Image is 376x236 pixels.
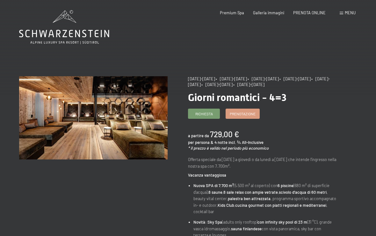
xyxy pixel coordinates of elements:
[193,183,234,188] strong: Nuova SPA di 7.700 m²
[233,82,264,87] span: • [DATE]-[DATE]
[188,76,330,87] span: • [DATE]-[DATE]
[235,203,326,208] strong: cucina gourmet con piatti regionali e mediterranei
[188,156,336,169] p: Offerta speciale da [DATE] a giovedì o da lunedì a [DATE] che intende l'ingresso nella nostra spa...
[228,140,264,145] span: incl. ¾ All-Inclusive
[188,76,215,81] span: [DATE]-[DATE]
[210,130,239,139] b: 729,00 €
[257,219,307,225] strong: con infinity sky pool di 23 m
[220,10,244,15] a: Premium Spa
[193,219,222,225] strong: Novità: Sky Spa
[193,182,336,215] li: (5.500 m² al coperto) con (680 m² di superficie d'acqua), , , , beauty vital center, , programma ...
[201,82,233,87] span: • [DATE]-[DATE]
[188,91,286,104] span: Giorni romantici - 4=3
[188,109,220,118] a: Richiesta
[279,190,327,195] strong: scivolo d'acqua di 60 metri
[188,140,213,145] span: per persona &
[188,133,209,138] span: a partire da
[188,145,269,151] em: * il prezzo è valido nel periodo più economico
[195,111,213,117] span: Richiesta
[345,10,356,15] span: Menu
[226,109,259,118] a: Prenotazione
[230,111,256,117] span: Prenotazione
[19,76,168,159] img: Giorni romantici - 4=3
[188,172,226,178] strong: Vacanza vantaggiosa
[223,190,278,195] strong: 8 sale relax con ampie vetrate
[216,76,247,81] span: • [DATE]-[DATE]
[278,183,293,188] strong: 6 piscine
[231,226,262,231] strong: sauna finlandese
[248,76,279,81] span: • [DATE]-[DATE]
[228,196,271,201] strong: palestra ben attrezzata
[279,76,311,81] span: • [DATE]-[DATE]
[214,140,228,145] span: 4 notte
[208,190,222,195] strong: 8 saune
[253,10,284,15] a: Galleria immagini
[218,203,234,208] strong: Kids Club
[293,10,326,15] a: PRENOTA ONLINE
